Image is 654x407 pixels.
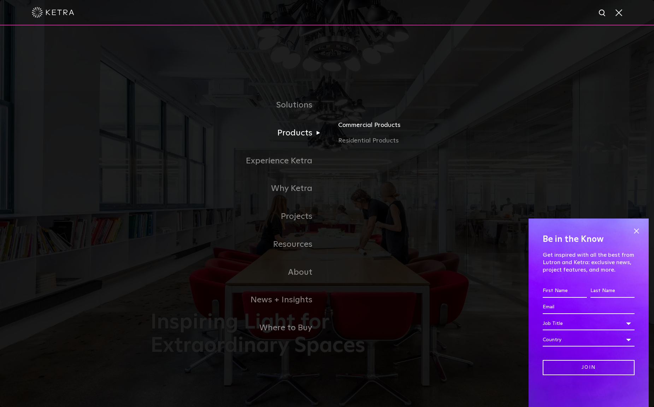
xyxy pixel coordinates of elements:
a: Where to Buy [151,314,327,342]
input: Join [543,360,635,375]
input: Last Name [590,284,635,298]
a: Why Ketra [151,175,327,203]
a: Products [151,119,327,147]
a: News + Insights [151,286,327,314]
img: search icon [598,9,607,18]
div: Country [543,333,635,347]
img: ketra-logo-2019-white [32,7,74,18]
p: Get inspired with all the best from Lutron and Ketra: exclusive news, project features, and more. [543,251,635,273]
input: First Name [543,284,587,298]
h4: Be in the Know [543,233,635,246]
input: Email [543,301,635,314]
a: Solutions [151,91,327,119]
a: Projects [151,203,327,231]
a: Experience Ketra [151,147,327,175]
a: About [151,258,327,286]
a: Commercial Products [338,120,503,136]
a: Residential Products [338,136,503,146]
a: Resources [151,231,327,258]
div: Job Title [543,317,635,330]
div: Navigation Menu [151,91,504,342]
